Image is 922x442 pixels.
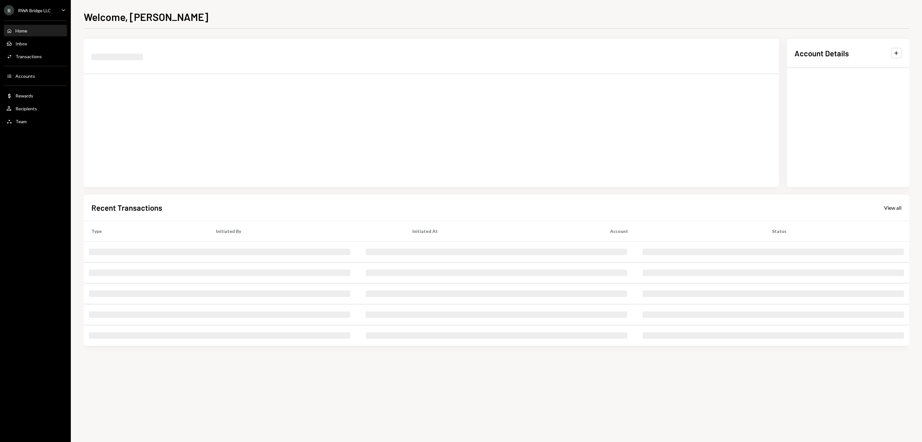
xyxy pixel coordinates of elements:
[15,106,37,111] div: Recipients
[764,221,909,241] th: Status
[884,205,901,211] div: View all
[4,25,67,36] a: Home
[15,54,42,59] div: Transactions
[15,119,27,124] div: Team
[15,28,27,33] div: Home
[795,48,849,59] h2: Account Details
[84,221,208,241] th: Type
[4,5,14,15] div: R
[15,41,27,46] div: Inbox
[91,202,162,213] h2: Recent Transactions
[884,204,901,211] a: View all
[15,93,33,98] div: Rewards
[405,221,602,241] th: Initiated At
[4,115,67,127] a: Team
[15,73,35,79] div: Accounts
[4,38,67,49] a: Inbox
[4,90,67,101] a: Rewards
[18,8,51,13] div: RWA Bridge LLC
[84,10,208,23] h1: Welcome, [PERSON_NAME]
[602,221,764,241] th: Account
[208,221,405,241] th: Initiated By
[4,70,67,82] a: Accounts
[4,103,67,114] a: Recipients
[4,51,67,62] a: Transactions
